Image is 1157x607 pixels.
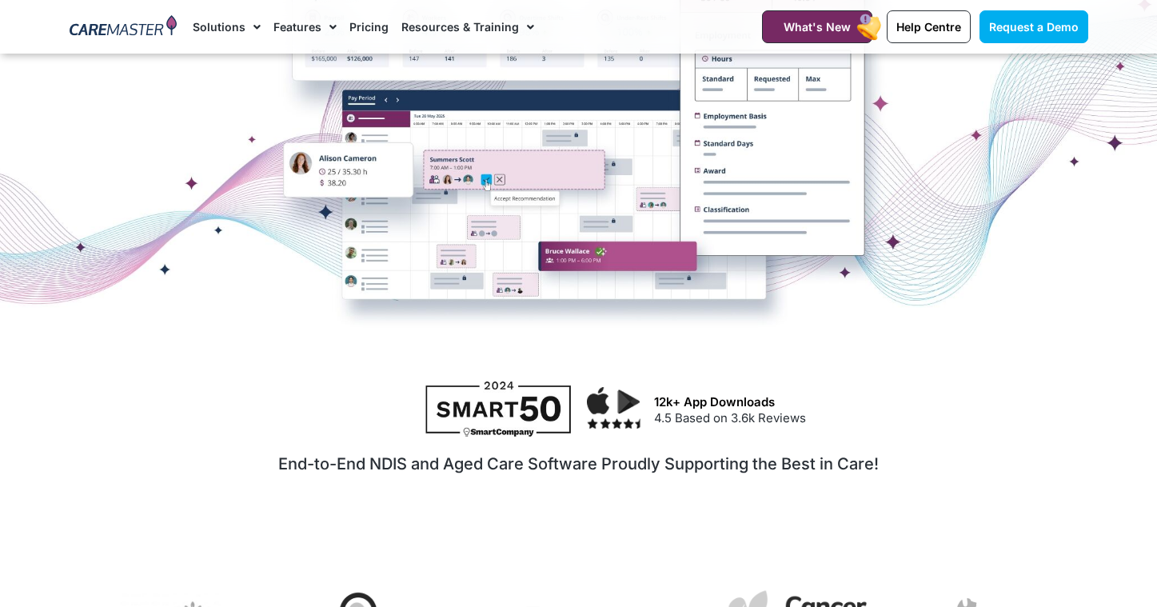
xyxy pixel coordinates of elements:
h3: 12k+ App Downloads [654,395,1079,409]
a: Help Centre [887,10,971,43]
h2: End-to-End NDIS and Aged Care Software Proudly Supporting the Best in Care! [79,454,1079,473]
p: 4.5 Based on 3.6k Reviews [654,409,1079,428]
span: Request a Demo [989,20,1079,34]
a: What's New [762,10,872,43]
span: What's New [784,20,851,34]
a: Request a Demo [979,10,1088,43]
span: Help Centre [896,20,961,34]
img: CareMaster Logo [70,15,178,39]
